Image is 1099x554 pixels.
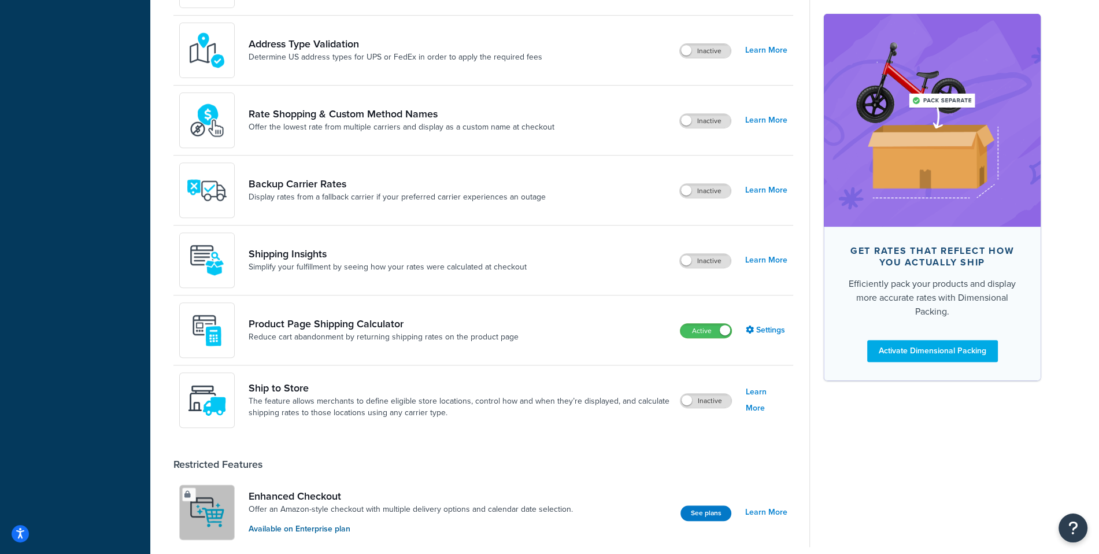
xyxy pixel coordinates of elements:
[249,248,527,260] a: Shipping Insights
[680,254,731,268] label: Inactive
[680,505,731,521] button: See plans
[680,114,731,128] label: Inactive
[249,523,573,535] p: Available on Enterprise plan
[746,322,787,338] a: Settings
[680,44,731,58] label: Inactive
[249,108,554,120] a: Rate Shopping & Custom Method Names
[745,112,787,128] a: Learn More
[1059,514,1087,542] button: Open Resource Center
[745,182,787,198] a: Learn More
[745,252,787,268] a: Learn More
[842,245,1022,268] div: Get rates that reflect how you actually ship
[249,121,554,133] a: Offer the lowest rate from multiple carriers and display as a custom name at checkout
[745,42,787,58] a: Learn More
[680,324,731,338] label: Active
[867,340,998,362] a: Activate Dimensional Packing
[187,170,227,210] img: icon-duo-feat-backup-carrier-4420b188.png
[173,458,262,471] div: Restricted Features
[249,261,527,273] a: Simplify your fulfillment by seeing how your rates were calculated at checkout
[187,240,227,280] img: Acw9rhKYsOEjAAAAAElFTkSuQmCC
[842,277,1022,319] div: Efficiently pack your products and display more accurate rates with Dimensional Packing.
[249,504,573,515] a: Offer an Amazon-style checkout with multiple delivery options and calendar date selection.
[249,191,546,203] a: Display rates from a fallback carrier if your preferred carrier experiences an outage
[249,317,519,330] a: Product Page Shipping Calculator
[187,380,227,420] img: icon-duo-feat-ship-to-store-7c4d6248.svg
[249,38,542,50] a: Address Type Validation
[746,384,787,416] a: Learn More
[249,51,542,63] a: Determine US address types for UPS or FedEx in order to apply the required fees
[187,30,227,71] img: kIG8fy0lQAAAABJRU5ErkJggg==
[249,382,671,394] a: Ship to Store
[249,396,671,419] a: The feature allows merchants to define eligible store locations, control how and when they’re dis...
[249,490,573,503] a: Enhanced Checkout
[187,100,227,141] img: icon-duo-feat-rate-shopping-ecdd8bed.png
[187,310,227,350] img: +D8d0cXZM7VpdAAAAAElFTkSuQmCC
[745,504,787,520] a: Learn More
[841,31,1023,209] img: feature-image-dim-d40ad3071a2b3c8e08177464837368e35600d3c5e73b18a22c1e4bb210dc32ac.png
[680,184,731,198] label: Inactive
[249,331,519,343] a: Reduce cart abandonment by returning shipping rates on the product page
[249,178,546,190] a: Backup Carrier Rates
[680,394,731,408] label: Inactive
